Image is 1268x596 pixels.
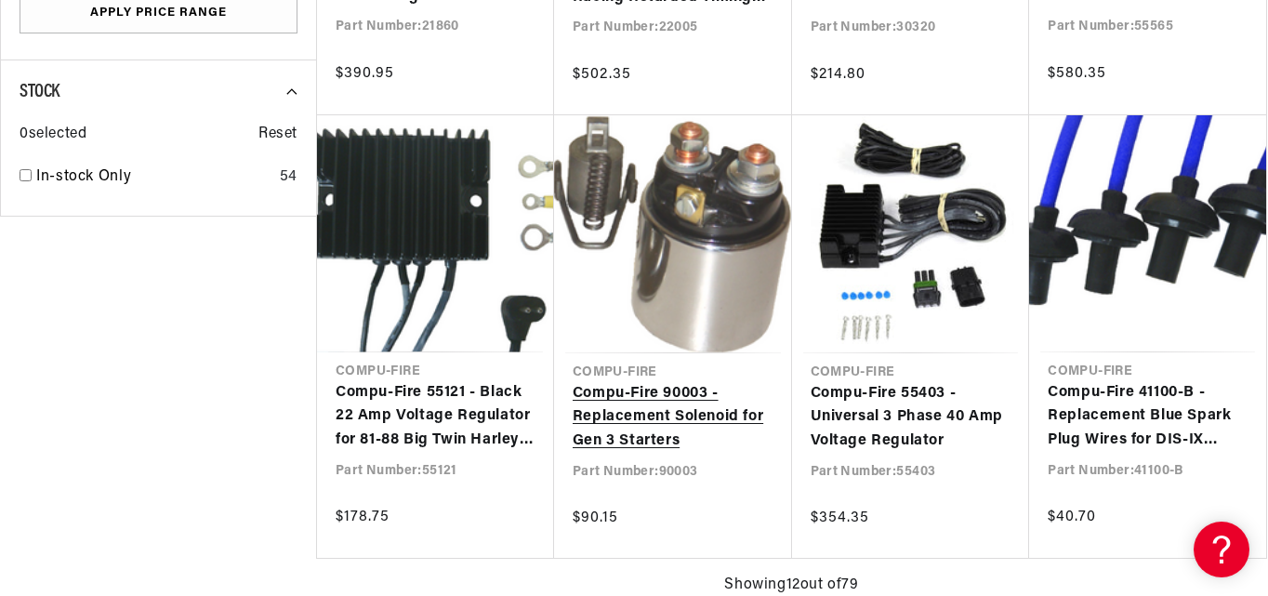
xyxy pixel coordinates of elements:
div: 54 [280,166,297,190]
a: Compu-Fire 55121 - Black 22 Amp Voltage Regulator for 81-88 Big Twin Harley® Models (OEM 74516-86) [336,381,535,453]
a: Compu-Fire 41100-B - Replacement Blue Spark Plug Wires for DIS-IX Ignition Systems [1048,381,1248,453]
span: Reset [258,123,297,147]
span: 0 selected [20,123,86,147]
span: Stock [20,83,59,101]
a: In-stock Only [36,166,272,190]
a: Compu-Fire 55403 - Universal 3 Phase 40 Amp Voltage Regulator [811,382,1011,454]
a: Compu-Fire 90003 - Replacement Solenoid for Gen 3 Starters [573,382,773,454]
